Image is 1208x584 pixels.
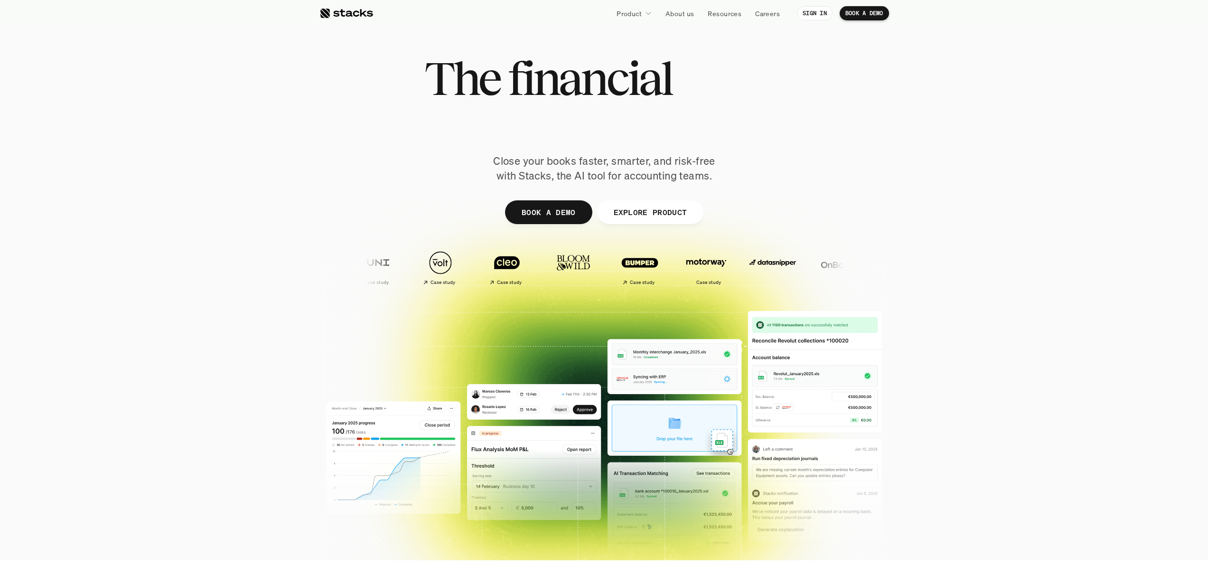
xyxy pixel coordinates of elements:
h2: Case study [629,280,655,285]
a: Case study [343,246,405,289]
p: About us [665,9,694,19]
p: BOOK A DEMO [845,10,883,17]
h2: Case study [696,280,721,285]
h2: Case study [430,280,455,285]
p: Product [617,9,642,19]
a: BOOK A DEMO [840,6,889,20]
a: EXPLORE PRODUCT [597,200,703,224]
h2: Case study [496,280,522,285]
p: SIGN IN [803,10,827,17]
p: Close your books faster, smarter, and risk-free with Stacks, the AI tool for accounting teams. [486,154,723,183]
a: Case study [410,246,471,289]
span: close. [680,57,784,100]
span: The [424,57,500,100]
span: Reimagined. [486,100,722,142]
a: Case study [476,246,538,289]
a: Case study [675,246,737,289]
a: SIGN IN [797,6,833,20]
a: Resources [702,5,747,22]
p: We use cookies to personalize content, run ads, and analyze traffic. [1037,548,1160,568]
a: Case study [609,246,671,289]
p: Resources [708,9,741,19]
a: Careers [749,5,786,22]
a: BOOK A DEMO [505,200,592,224]
p: Careers [755,9,780,19]
h2: Case study [364,280,389,285]
p: EXPLORE PRODUCT [613,205,687,219]
a: About us [660,5,700,22]
span: financial [508,57,672,100]
p: BOOK A DEMO [521,205,575,219]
